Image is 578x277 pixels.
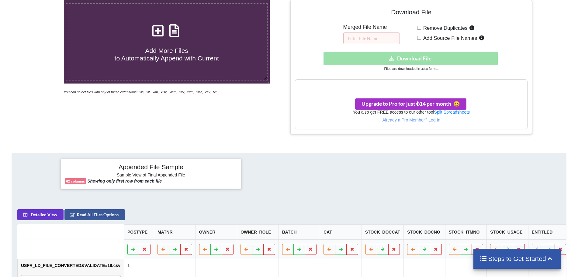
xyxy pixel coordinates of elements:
button: Detailed View [17,209,64,220]
span: Upgrade to Pro for just ₺14 per month [362,101,460,107]
span: Remove Duplicates [421,25,468,31]
b: Showing only first row from each file [87,179,162,183]
h6: Sample View of Final Appended File [65,173,237,179]
th: MATNR [154,225,196,240]
th: OWNER_ROLE [237,225,279,240]
th: POSTYPE [124,225,154,240]
span: Add Source File Names [421,35,477,41]
i: You can select files with any of these extensions: .xls, .xlt, .xlm, .xlsx, .xlsm, .xltx, .xltm, ... [64,90,216,94]
h4: Download File [295,5,528,22]
h6: You also get FREE access to our other tool [295,110,527,115]
button: Upgrade to Pro for just ₺14 per monthsmile [355,98,466,110]
b: 62 columns [66,180,85,183]
h5: Merged File Name [343,24,400,30]
h3: Your files are more than 1 MB [295,83,527,89]
span: smile [451,101,460,107]
th: CAT [320,225,362,240]
th: STOCK_USAGE [486,225,528,240]
th: STOCK_ITMNO [445,225,487,240]
th: BATCH [279,225,320,240]
small: Files are downloaded in .xlsx format [384,67,438,70]
span: Add More Files to Automatically Append with Current [115,47,219,62]
h4: Steps to Get Started [479,255,555,262]
a: Split Spreadsheets [434,110,470,115]
button: Read All Files Options [64,209,125,220]
p: Already a Pro Member? Log In [295,117,527,123]
th: STOCK_DOCNO [403,225,445,240]
h4: Appended File Sample [65,163,237,172]
th: OWNER [196,225,237,240]
input: Enter File Name [343,32,400,44]
th: STOCK_DOCCAT [362,225,403,240]
th: ENTITLED [528,225,570,240]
